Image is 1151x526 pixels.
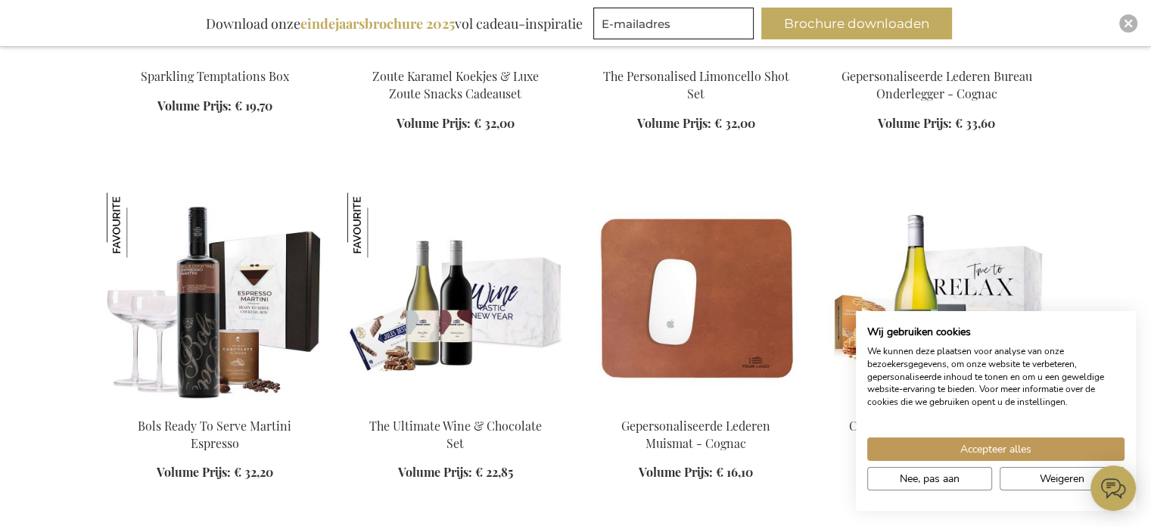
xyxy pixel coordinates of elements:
a: Gepersonaliseerde Lederen Bureau Onderlegger - Cognac [841,68,1032,101]
iframe: belco-activator-frame [1090,465,1136,511]
span: Volume Prijs: [157,98,232,114]
button: Brochure downloaden [761,8,952,39]
span: Nee, pas aan [900,471,960,487]
a: Volume Prijs: € 32,20 [157,464,273,481]
span: € 32,20 [234,464,273,480]
a: Beer Apéro Gift Box The Ultimate Wine & Chocolate Set [347,398,564,412]
a: Personalised Leather Desk Pad - Cognac [829,49,1045,64]
img: Bols Ready To Serve Martini Espresso [107,192,323,404]
a: Leather Mouse Pad - Cognac [588,398,804,412]
img: Leather Mouse Pad - Cognac [588,192,804,404]
button: Pas cookie voorkeuren aan [867,467,992,490]
a: Volume Prijs: € 33,60 [878,115,995,132]
img: Beer Apéro Gift Box [347,192,564,404]
a: The Ultimate Wine & Chocolate Set [369,418,542,451]
span: Volume Prijs: [398,464,472,480]
button: Accepteer alle cookies [867,437,1125,461]
a: The Personalised Limoncello Shot Set [588,49,804,64]
a: Gepersonaliseerde Lederen Muismat - Cognac [621,418,770,451]
img: Bols Ready To Serve Martini Espresso [107,192,172,257]
a: The Personalised Limoncello Shot Set [603,68,789,101]
div: Download onze vol cadeau-inspiratie [199,8,589,39]
div: Close [1119,14,1137,33]
h2: Wij gebruiken cookies [867,325,1125,339]
span: € 19,70 [235,98,272,114]
img: Personalised White Wine [829,192,1045,404]
span: Volume Prijs: [397,115,471,131]
span: € 33,60 [955,115,995,131]
a: Salted Caramel Biscuits & Luxury Salty Snacks Gift Set [347,49,564,64]
b: eindejaarsbrochure 2025 [300,14,455,33]
button: Alle cookies weigeren [1000,467,1125,490]
span: Volume Prijs: [639,464,713,480]
img: The Ultimate Wine & Chocolate Set [347,192,412,257]
p: We kunnen deze plaatsen voor analyse van onze bezoekersgegevens, om onze website te verbeteren, g... [867,345,1125,409]
img: Close [1124,19,1133,28]
a: Sparkling Temptations Bpx [107,49,323,64]
span: € 16,10 [716,464,753,480]
a: Volume Prijs: € 19,70 [157,98,272,115]
a: Personalised White Wine [829,398,1045,412]
a: Zoute Karamel Koekjes & Luxe Zoute Snacks Cadeauset [372,68,539,101]
a: Volume Prijs: € 32,00 [397,115,515,132]
a: Bols Ready To Serve Martini Espresso Bols Ready To Serve Martini Espresso [107,398,323,412]
span: € 32,00 [474,115,515,131]
a: Bols Ready To Serve Martini Espresso [138,418,291,451]
span: Volume Prijs: [157,464,231,480]
a: Creating Memories Wijn Gift Set [849,418,1025,434]
span: Volume Prijs: [878,115,952,131]
a: Volume Prijs: € 22,85 [398,464,513,481]
input: E-mailadres [593,8,754,39]
span: € 32,00 [714,115,755,131]
a: Volume Prijs: € 32,00 [637,115,755,132]
span: Accepteer alles [960,441,1031,457]
span: Weigeren [1040,471,1084,487]
form: marketing offers and promotions [593,8,758,44]
span: Volume Prijs: [637,115,711,131]
span: € 22,85 [475,464,513,480]
a: Volume Prijs: € 16,10 [639,464,753,481]
a: Sparkling Temptations Box [141,68,289,84]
